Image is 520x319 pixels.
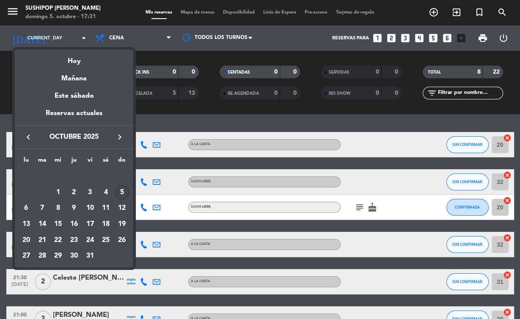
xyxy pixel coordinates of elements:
div: 7 [35,201,50,215]
td: 17 de octubre de 2025 [82,216,98,232]
td: 10 de octubre de 2025 [82,200,98,216]
div: 10 [83,201,97,215]
td: 19 de octubre de 2025 [114,216,130,232]
td: 22 de octubre de 2025 [50,232,66,248]
div: 13 [19,217,33,231]
div: 28 [35,249,50,263]
th: domingo [114,155,130,168]
th: jueves [66,155,82,168]
div: 9 [67,201,81,215]
div: 1 [51,185,65,200]
td: 25 de octubre de 2025 [98,232,114,248]
td: 30 de octubre de 2025 [66,248,82,264]
i: keyboard_arrow_left [23,132,33,142]
td: 13 de octubre de 2025 [18,216,34,232]
div: 15 [51,217,65,231]
div: 6 [19,201,33,215]
th: sábado [98,155,114,168]
div: 23 [67,233,81,247]
div: 25 [99,233,113,247]
div: Este sábado [15,84,133,108]
td: 4 de octubre de 2025 [98,184,114,201]
div: Hoy [15,49,133,67]
div: 4 [99,185,113,200]
div: 21 [35,233,50,247]
td: 16 de octubre de 2025 [66,216,82,232]
div: 18 [99,217,113,231]
td: 6 de octubre de 2025 [18,200,34,216]
div: 3 [83,185,97,200]
div: 29 [51,249,65,263]
td: 31 de octubre de 2025 [82,248,98,264]
td: 23 de octubre de 2025 [66,232,82,248]
div: 2 [67,185,81,200]
div: 26 [115,233,129,247]
div: 12 [115,201,129,215]
td: 26 de octubre de 2025 [114,232,130,248]
td: 8 de octubre de 2025 [50,200,66,216]
td: 9 de octubre de 2025 [66,200,82,216]
i: keyboard_arrow_right [115,132,125,142]
button: keyboard_arrow_right [112,132,127,143]
div: Mañana [15,67,133,84]
td: 14 de octubre de 2025 [34,216,50,232]
div: 19 [115,217,129,231]
span: octubre 2025 [36,132,112,143]
td: 12 de octubre de 2025 [114,200,130,216]
th: lunes [18,155,34,168]
div: Reservas actuales [15,108,133,125]
td: 7 de octubre de 2025 [34,200,50,216]
div: 20 [19,233,33,247]
div: 8 [51,201,65,215]
td: 11 de octubre de 2025 [98,200,114,216]
td: 27 de octubre de 2025 [18,248,34,264]
div: 24 [83,233,97,247]
td: 28 de octubre de 2025 [34,248,50,264]
td: 29 de octubre de 2025 [50,248,66,264]
td: 18 de octubre de 2025 [98,216,114,232]
th: martes [34,155,50,168]
div: 11 [99,201,113,215]
td: 3 de octubre de 2025 [82,184,98,201]
button: keyboard_arrow_left [21,132,36,143]
div: 31 [83,249,97,263]
div: 22 [51,233,65,247]
td: 2 de octubre de 2025 [66,184,82,201]
td: 1 de octubre de 2025 [50,184,66,201]
td: 24 de octubre de 2025 [82,232,98,248]
th: miércoles [50,155,66,168]
div: 17 [83,217,97,231]
td: 20 de octubre de 2025 [18,232,34,248]
td: OCT. [18,168,130,184]
div: 16 [67,217,81,231]
div: 14 [35,217,50,231]
td: 21 de octubre de 2025 [34,232,50,248]
td: 5 de octubre de 2025 [114,184,130,201]
div: 5 [115,185,129,200]
th: viernes [82,155,98,168]
div: 27 [19,249,33,263]
div: 30 [67,249,81,263]
td: 15 de octubre de 2025 [50,216,66,232]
